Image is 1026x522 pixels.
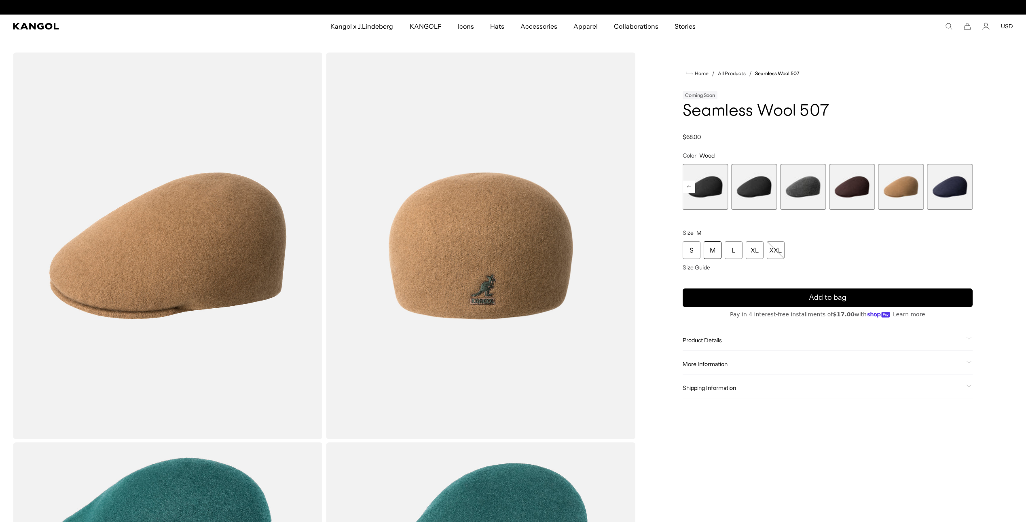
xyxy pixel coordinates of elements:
a: Accessories [512,15,565,38]
span: Kangol x J.Lindeberg [330,15,393,38]
label: Black [732,164,777,210]
div: XL [746,241,764,259]
a: Apparel [565,15,606,38]
span: Icons [458,15,474,38]
span: Size [683,229,694,236]
span: Hats [490,15,504,38]
label: Dark Blue [927,164,973,210]
div: Announcement [430,4,597,11]
span: Apparel [573,15,598,38]
a: Seamless Wool 507 [755,71,799,76]
button: USD [1001,23,1013,30]
label: Wood [878,164,924,210]
a: Collaborations [606,15,666,38]
span: Color [683,152,696,159]
span: Product Details [683,337,963,344]
a: Account [982,23,990,30]
div: S [683,241,700,259]
div: 1 of 2 [430,4,597,11]
a: Home [686,70,709,77]
div: 9 of 9 [927,164,973,210]
a: Icons [450,15,482,38]
span: Collaborations [614,15,658,38]
span: Add to bag [809,292,846,303]
span: $68.00 [683,133,701,141]
div: 5 of 9 [732,164,777,210]
label: Dark Flannel [780,164,826,210]
a: KANGOLF [402,15,450,38]
a: All Products [718,71,746,76]
span: Stories [675,15,696,38]
span: Size Guide [683,264,710,271]
label: Espresso [829,164,875,210]
button: Add to bag [683,288,973,307]
slideshow-component: Announcement bar [430,4,597,11]
img: color-wood [13,53,323,439]
div: 6 of 9 [780,164,826,210]
span: Shipping Information [683,384,963,391]
li: / [746,69,752,78]
span: KANGOLF [410,15,442,38]
span: M [696,229,702,236]
div: 8 of 9 [878,164,924,210]
div: Coming Soon [683,91,717,99]
a: Kangol x J.Lindeberg [322,15,402,38]
div: M [704,241,721,259]
a: Hats [482,15,512,38]
label: Black/Gold [683,164,728,210]
div: XXL [767,241,785,259]
div: 4 of 9 [683,164,728,210]
summary: Search here [945,23,952,30]
button: Cart [964,23,971,30]
li: / [709,69,715,78]
span: Wood [699,152,715,159]
span: Accessories [520,15,557,38]
div: L [725,241,743,259]
img: color-wood [326,53,636,439]
span: Home [693,71,709,76]
h1: Seamless Wool 507 [683,103,973,120]
a: Kangol [13,23,219,29]
span: More Information [683,360,963,368]
div: 7 of 9 [829,164,875,210]
a: Stories [666,15,704,38]
nav: breadcrumbs [683,69,973,78]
